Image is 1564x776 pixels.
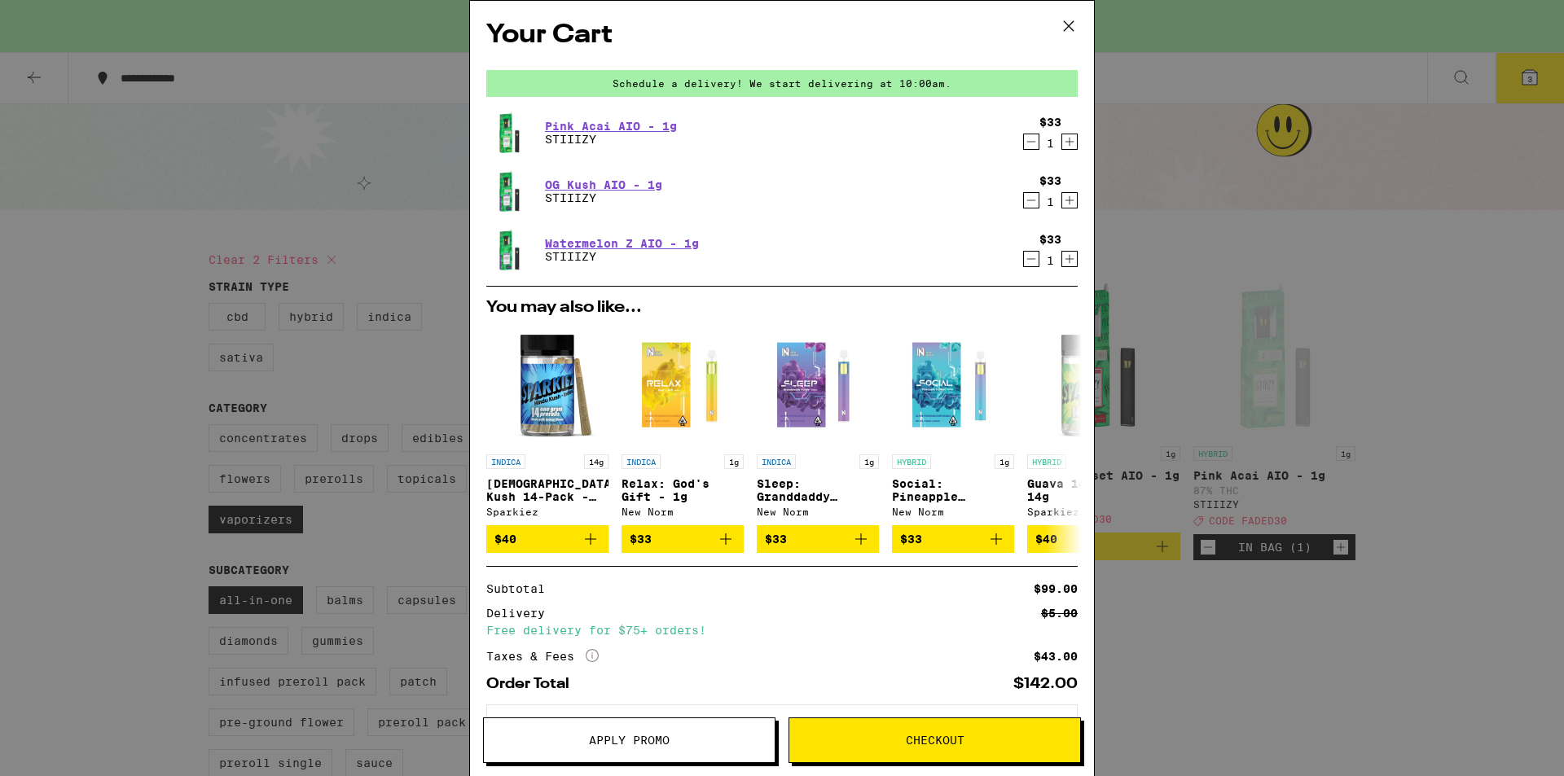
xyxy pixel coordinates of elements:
span: $33 [630,533,652,546]
div: Delivery [486,607,556,619]
p: 1g [859,454,879,469]
div: $142.00 [1013,677,1078,691]
span: Checkout [906,734,964,746]
p: 1g [724,454,744,469]
p: INDICA [622,454,661,469]
button: Decrement [1023,192,1039,208]
a: OG Kush AIO - 1g [545,178,662,191]
img: STIIIZY - Pink Acai AIO - 1g [486,110,532,156]
button: Increment [1061,134,1078,150]
img: Sparkiez - Guava 14-Pack - 14g [1027,324,1149,446]
p: [DEMOGRAPHIC_DATA] Kush 14-Pack - 14g [486,477,608,503]
span: $33 [900,533,922,546]
span: Apply Promo [589,734,670,746]
div: $33 [1039,116,1061,129]
h2: You may also like... [486,300,1078,316]
p: HYBRID [1027,454,1066,469]
p: INDICA [486,454,525,469]
div: 1 [1039,137,1061,150]
div: $33 [1039,174,1061,187]
div: 1 [1039,254,1061,267]
div: Order Total [486,677,581,691]
img: STIIIZY - Watermelon Z AIO - 1g [486,227,532,273]
span: $40 [494,533,516,546]
a: Open page for Sleep: Granddaddy Purple - 1g from New Norm [757,324,879,525]
span: $33 [765,533,787,546]
img: New Norm - Relax: God's Gift - 1g [622,324,744,446]
div: $5.00 [1041,607,1078,619]
p: STIIIZY [545,250,699,263]
div: Sparkiez [1027,506,1149,517]
div: $99.00 [1034,583,1078,594]
a: Open page for Relax: God's Gift - 1g from New Norm [622,324,744,525]
a: Open page for Social: Pineapple Express - 1g from New Norm [892,324,1014,525]
button: Decrement [1023,251,1039,267]
a: Open page for Hindu Kush 14-Pack - 14g from Sparkiez [486,324,608,525]
img: STIIIZY - OG Kush AIO - 1g [486,169,532,214]
div: New Norm [892,506,1014,517]
button: Add to bag [1027,525,1149,553]
button: Add to bag [757,525,879,553]
div: 1 [1039,195,1061,208]
p: STIIIZY [545,191,662,204]
p: Sleep: Granddaddy Purple - 1g [757,477,879,503]
p: STIIIZY [545,133,677,146]
a: Watermelon Z AIO - 1g [545,237,699,250]
div: Subtotal [486,583,556,594]
button: Checkout [789,717,1081,763]
button: Add to bag [892,525,1014,553]
button: Decrement [1023,134,1039,150]
span: $40 [1035,533,1057,546]
button: Increment [1061,251,1078,267]
button: Add to bag [486,525,608,553]
p: 14g [584,454,608,469]
button: Increment [1061,192,1078,208]
button: Apply Promo [483,717,775,763]
img: New Norm - Social: Pineapple Express - 1g [892,324,1014,446]
p: Relax: God's Gift - 1g [622,477,744,503]
p: Guava 14-Pack - 14g [1027,477,1149,503]
p: INDICA [757,454,796,469]
p: HYBRID [892,454,931,469]
a: Open page for Guava 14-Pack - 14g from Sparkiez [1027,324,1149,525]
div: $43.00 [1034,651,1078,662]
button: Add to bag [622,525,744,553]
img: New Norm - Sleep: Granddaddy Purple - 1g [757,324,879,446]
img: Sparkiez - Hindu Kush 14-Pack - 14g [486,324,608,446]
div: New Norm [622,506,744,517]
a: Pink Acai AIO - 1g [545,120,677,133]
div: Schedule a delivery! We start delivering at 10:00am. [486,70,1078,97]
div: Sparkiez [486,506,608,517]
div: Free delivery for $75+ orders! [486,625,1078,636]
div: Taxes & Fees [486,649,599,664]
div: New Norm [757,506,879,517]
p: 1g [995,454,1014,469]
h2: Your Cart [486,17,1078,54]
p: Social: Pineapple Express - 1g [892,477,1014,503]
div: $33 [1039,233,1061,246]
